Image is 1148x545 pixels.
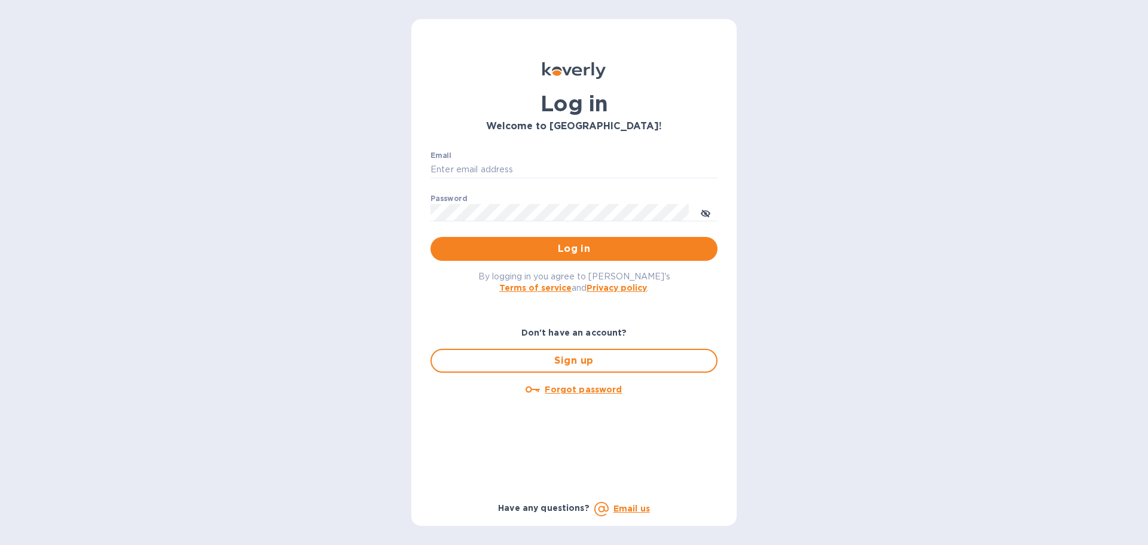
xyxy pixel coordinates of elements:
[498,503,590,513] b: Have any questions?
[521,328,627,337] b: Don't have an account?
[587,283,647,293] a: Privacy policy
[694,200,717,224] button: toggle password visibility
[542,62,606,79] img: Koverly
[430,161,717,179] input: Enter email address
[545,385,622,394] u: Forgot password
[499,283,572,293] a: Terms of service
[430,195,467,202] label: Password
[430,121,717,132] h3: Welcome to [GEOGRAPHIC_DATA]!
[478,272,670,293] span: By logging in you agree to [PERSON_NAME]'s and .
[440,242,708,256] span: Log in
[430,91,717,116] h1: Log in
[430,349,717,373] button: Sign up
[430,152,451,159] label: Email
[430,237,717,261] button: Log in
[613,504,650,513] a: Email us
[441,354,707,368] span: Sign up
